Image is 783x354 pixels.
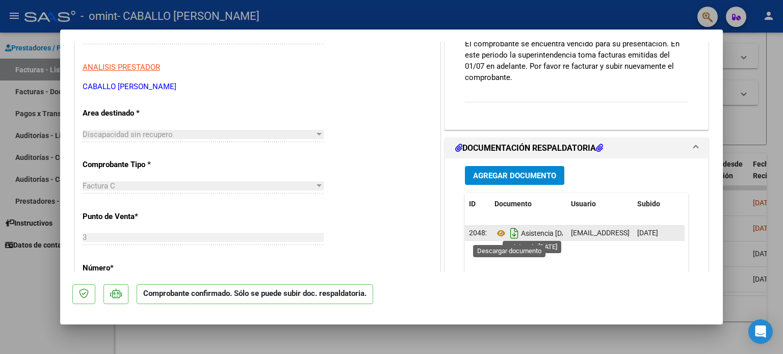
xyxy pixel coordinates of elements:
span: [DATE] [637,229,658,237]
span: Subido [637,200,660,208]
span: Factura C [83,181,115,190]
datatable-header-cell: Acción [684,193,735,215]
mat-expansion-panel-header: DOCUMENTACIÓN RESPALDATORIA [445,138,708,158]
span: Usuario [571,200,596,208]
p: Número [83,262,188,274]
datatable-header-cell: Documento [490,193,567,215]
p: Comprobante confirmado. Sólo se puede subir doc. respaldatoria. [137,284,373,304]
span: [EMAIL_ADDRESS][DOMAIN_NAME] - [PERSON_NAME] CABALLO [571,229,777,237]
span: Asistencia [DATE] [494,229,576,237]
datatable-header-cell: Subido [633,193,684,215]
datatable-header-cell: Usuario [567,193,633,215]
button: Agregar Documento [465,166,564,185]
span: Discapacidad sin recupero [83,130,173,139]
span: ID [469,200,476,208]
p: Comprobante Tipo * [83,159,188,171]
datatable-header-cell: ID [465,193,490,215]
p: CABALLO [PERSON_NAME] [83,81,432,93]
span: 20482 [469,229,489,237]
i: Descargar documento [508,225,521,241]
span: Agregar Documento [473,171,556,180]
span: Documento [494,200,532,208]
div: Open Intercom Messenger [748,319,773,344]
p: Area destinado * [83,107,188,119]
h1: DOCUMENTACIÓN RESPALDATORIA [455,142,603,154]
p: Punto de Venta [83,211,188,223]
span: ANALISIS PRESTADOR [83,63,160,72]
p: El comprobante se encuentra vencido para su presentación. En este periodo la superintendencia tom... [465,38,688,83]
